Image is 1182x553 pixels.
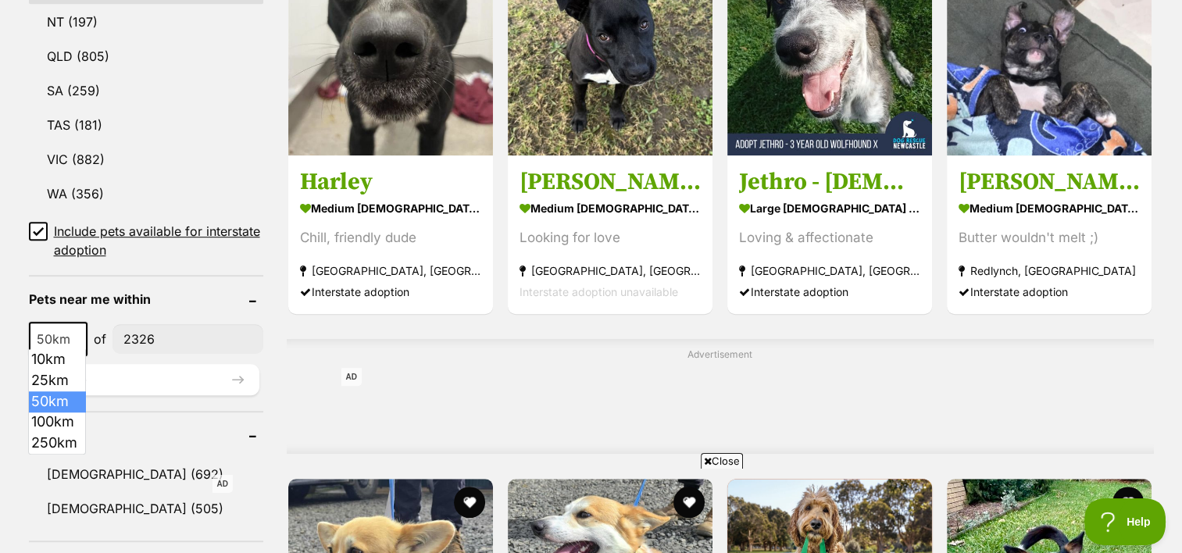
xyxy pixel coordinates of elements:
[212,475,970,545] iframe: Advertisement
[29,222,263,259] a: Include pets available for interstate adoption
[29,428,263,442] header: Gender
[29,40,263,73] a: QLD (805)
[959,197,1140,219] strong: medium [DEMOGRAPHIC_DATA] Dog
[959,167,1140,197] h3: [PERSON_NAME]
[112,324,263,354] input: postcode
[959,227,1140,248] div: Butter wouldn't melt ;)
[29,109,263,141] a: TAS (181)
[300,197,481,219] strong: medium [DEMOGRAPHIC_DATA] Dog
[959,281,1140,302] div: Interstate adoption
[287,339,1154,454] div: Advertisement
[94,330,106,348] span: of
[739,167,920,197] h3: Jethro - [DEMOGRAPHIC_DATA] Wolfhound X
[29,364,259,395] button: Update
[300,167,481,197] h3: Harley
[54,222,263,259] span: Include pets available for interstate adoption
[520,285,678,298] span: Interstate adoption unavailable
[1084,498,1166,545] iframe: Help Scout Beacon - Open
[341,368,362,386] span: AD
[341,368,1099,438] iframe: Advertisement
[739,197,920,219] strong: large [DEMOGRAPHIC_DATA] Dog
[520,260,701,281] strong: [GEOGRAPHIC_DATA], [GEOGRAPHIC_DATA]
[29,492,263,525] a: [DEMOGRAPHIC_DATA] (505)
[29,412,85,433] li: 100km
[300,260,481,281] strong: [GEOGRAPHIC_DATA], [GEOGRAPHIC_DATA]
[727,155,932,314] a: Jethro - [DEMOGRAPHIC_DATA] Wolfhound X large [DEMOGRAPHIC_DATA] Dog Loving & affectionate [GEOGR...
[300,281,481,302] div: Interstate adoption
[29,391,85,412] li: 50km
[288,155,493,314] a: Harley medium [DEMOGRAPHIC_DATA] Dog Chill, friendly dude [GEOGRAPHIC_DATA], [GEOGRAPHIC_DATA] In...
[701,453,743,469] span: Close
[29,5,263,38] a: NT (197)
[520,197,701,219] strong: medium [DEMOGRAPHIC_DATA] Dog
[739,260,920,281] strong: [GEOGRAPHIC_DATA], [GEOGRAPHIC_DATA]
[29,292,263,306] header: Pets near me within
[29,177,263,210] a: WA (356)
[29,322,87,356] span: 50km
[508,155,712,314] a: [PERSON_NAME] imp 1978 medium [DEMOGRAPHIC_DATA] Dog Looking for love [GEOGRAPHIC_DATA], [GEOGRAP...
[959,260,1140,281] strong: Redlynch, [GEOGRAPHIC_DATA]
[29,143,263,176] a: VIC (882)
[29,458,263,491] a: [DEMOGRAPHIC_DATA] (692)
[29,370,85,391] li: 25km
[29,74,263,107] a: SA (259)
[1113,487,1145,518] button: favourite
[300,227,481,248] div: Chill, friendly dude
[30,328,86,350] span: 50km
[212,475,233,493] span: AD
[739,227,920,248] div: Loving & affectionate
[520,227,701,248] div: Looking for love
[29,433,85,454] li: 250km
[520,167,701,197] h3: [PERSON_NAME] imp 1978
[29,349,85,370] li: 10km
[947,155,1152,314] a: [PERSON_NAME] medium [DEMOGRAPHIC_DATA] Dog Butter wouldn't melt ;) Redlynch, [GEOGRAPHIC_DATA] I...
[739,281,920,302] div: Interstate adoption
